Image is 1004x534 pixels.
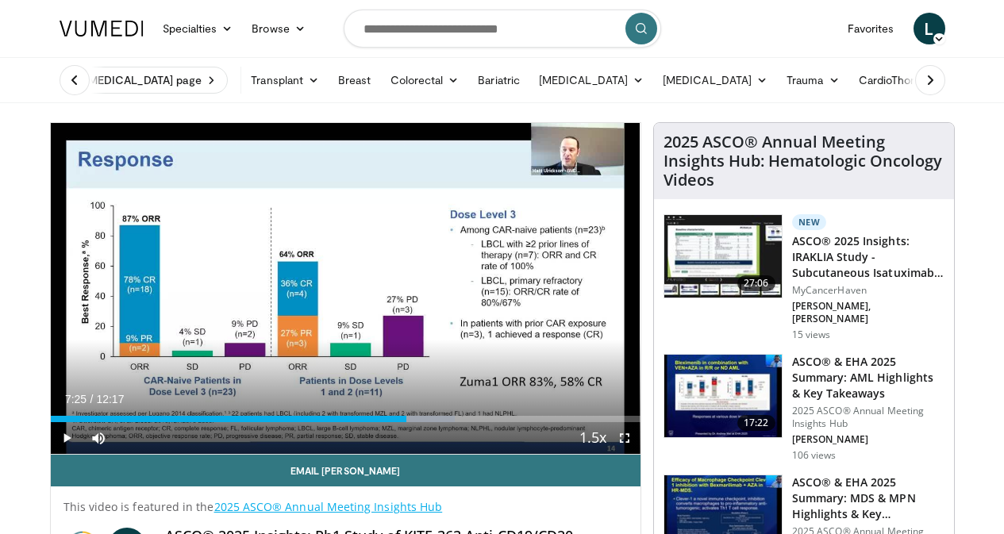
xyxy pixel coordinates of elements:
[60,21,144,36] img: VuMedi Logo
[609,422,640,454] button: Fullscreen
[792,328,831,341] p: 15 views
[792,474,944,522] h3: ASCO® & EHA 2025 Summary: MDS & MPN Highlights & Key Takeaways
[792,433,944,446] p: [PERSON_NAME]
[51,416,640,422] div: Progress Bar
[90,393,94,405] span: /
[664,133,944,190] h4: 2025 ASCO® Annual Meeting Insights Hub: Hematologic Oncology Videos
[83,422,114,454] button: Mute
[838,13,904,44] a: Favorites
[65,393,87,405] span: 7:25
[51,455,640,486] a: Email [PERSON_NAME]
[792,300,944,325] p: [PERSON_NAME], [PERSON_NAME]
[737,275,775,291] span: 27:06
[777,64,849,96] a: Trauma
[153,13,243,44] a: Specialties
[792,354,944,401] h3: ASCO® & EHA 2025 Summary: AML Highlights & Key Takeaways
[792,405,944,430] p: 2025 ASCO® Annual Meeting Insights Hub
[50,67,229,94] a: Visit [MEDICAL_DATA] page
[242,13,315,44] a: Browse
[737,415,775,431] span: 17:22
[664,354,944,462] a: 17:22 ASCO® & EHA 2025 Summary: AML Highlights & Key Takeaways 2025 ASCO® Annual Meeting Insights...
[792,214,827,230] p: New
[792,449,837,462] p: 106 views
[96,393,124,405] span: 12:17
[241,64,329,96] a: Transplant
[792,233,944,281] h3: ASCO® 2025 Insights: IRAKLIA Study - Subcutaneous Isatuximab With On…
[468,64,529,96] a: Bariatric
[914,13,945,44] a: L
[792,284,944,297] p: MyCancerHaven
[344,10,661,48] input: Search topics, interventions
[664,214,944,341] a: 27:06 New ASCO® 2025 Insights: IRAKLIA Study - Subcutaneous Isatuximab With On… MyCancerHaven [PE...
[51,422,83,454] button: Play
[664,215,782,298] img: 5e95b400-3a28-4469-90cd-5475aa1dab12.150x105_q85_crop-smart_upscale.jpg
[653,64,777,96] a: [MEDICAL_DATA]
[51,123,640,455] video-js: Video Player
[381,64,469,96] a: Colorectal
[329,64,380,96] a: Breast
[214,499,443,514] a: 2025 ASCO® Annual Meeting Insights Hub
[664,355,782,437] img: 6536c2ee-c2b9-41d3-bedc-0011f70364f3.150x105_q85_crop-smart_upscale.jpg
[577,422,609,454] button: Playback Rate
[529,64,653,96] a: [MEDICAL_DATA]
[63,499,628,515] p: This video is featured in the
